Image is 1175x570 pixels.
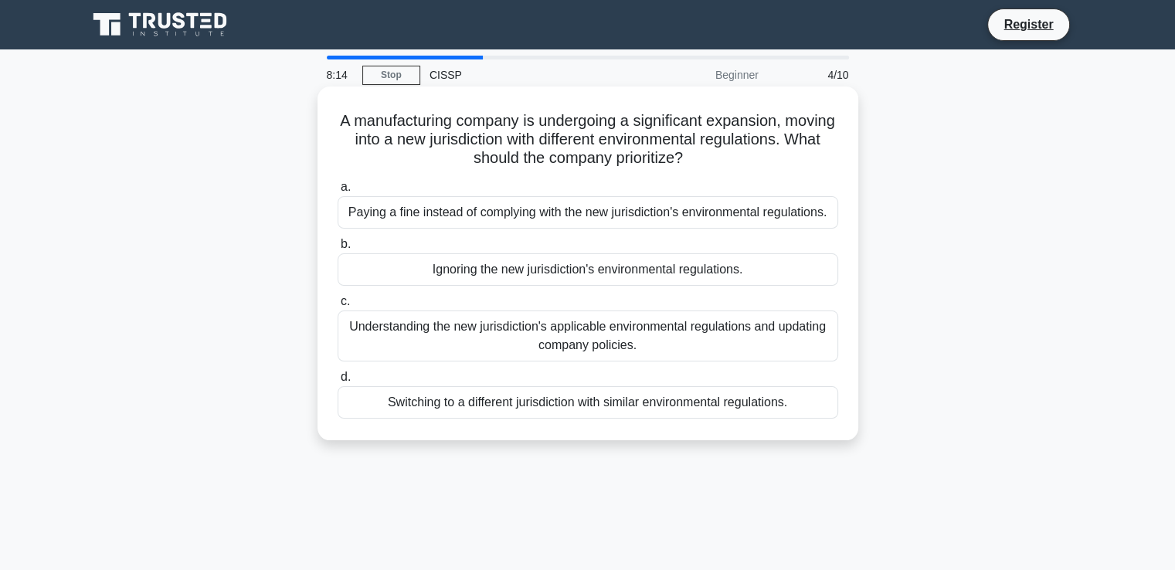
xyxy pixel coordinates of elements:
[341,237,351,250] span: b.
[338,196,838,229] div: Paying a fine instead of complying with the new jurisdiction's environmental regulations.
[994,15,1062,34] a: Register
[336,111,840,168] h5: A manufacturing company is undergoing a significant expansion, moving into a new jurisdiction wit...
[338,386,838,419] div: Switching to a different jurisdiction with similar environmental regulations.
[318,59,362,90] div: 8:14
[420,59,633,90] div: CISSP
[341,370,351,383] span: d.
[338,253,838,286] div: Ignoring the new jurisdiction's environmental regulations.
[768,59,858,90] div: 4/10
[341,294,350,307] span: c.
[341,180,351,193] span: a.
[338,310,838,361] div: Understanding the new jurisdiction's applicable environmental regulations and updating company po...
[362,66,420,85] a: Stop
[633,59,768,90] div: Beginner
